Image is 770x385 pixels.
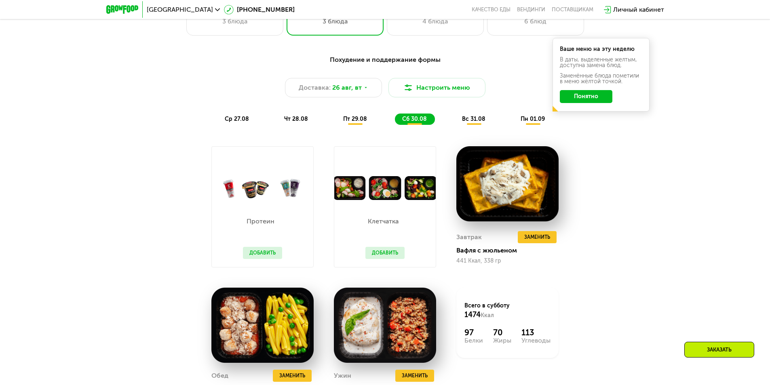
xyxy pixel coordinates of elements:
div: Заменённые блюда пометили в меню жёлтой точкой. [560,73,642,84]
div: Ваше меню на эту неделю [560,46,642,52]
div: 3 блюда [195,17,275,26]
span: [GEOGRAPHIC_DATA] [147,6,213,13]
div: Заказать [684,342,754,358]
span: 1474 [464,310,481,319]
span: Заменить [524,233,550,241]
div: поставщикам [552,6,593,13]
p: Клетчатка [365,218,401,225]
span: сб 30.08 [402,116,427,122]
button: Заменить [518,231,557,243]
span: пт 29.08 [343,116,367,122]
span: вс 31.08 [462,116,485,122]
div: 3 блюда [295,17,375,26]
span: чт 28.08 [284,116,308,122]
div: 113 [521,328,551,337]
span: 26 авг, вт [332,83,362,93]
span: Заменить [279,372,305,380]
div: Завтрак [456,231,482,243]
div: 70 [493,328,511,337]
a: [PHONE_NUMBER] [224,5,295,15]
div: Личный кабинет [613,5,664,15]
div: 4 блюда [395,17,475,26]
span: Ккал [481,312,494,319]
a: Качество еды [472,6,511,13]
button: Настроить меню [388,78,485,97]
button: Понятно [560,90,612,103]
button: Добавить [365,247,405,259]
button: Заменить [273,370,312,382]
div: 441 Ккал, 338 гр [456,258,559,264]
span: Доставка: [299,83,331,93]
div: Жиры [493,337,511,344]
span: Заменить [402,372,428,380]
span: пн 01.09 [521,116,545,122]
div: Вафля с жюльеном [456,246,565,255]
a: Вендинги [517,6,545,13]
div: В даты, выделенные желтым, доступна замена блюд. [560,57,642,68]
div: 6 блюд [496,17,576,26]
div: Обед [211,370,228,382]
p: Протеин [243,218,278,225]
button: Заменить [395,370,434,382]
div: Всего в субботу [464,302,551,320]
span: ср 27.08 [225,116,249,122]
div: 97 [464,328,483,337]
div: Похудение и поддержание формы [146,55,624,65]
div: Ужин [334,370,351,382]
button: Добавить [243,247,282,259]
div: Белки [464,337,483,344]
div: Углеводы [521,337,551,344]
